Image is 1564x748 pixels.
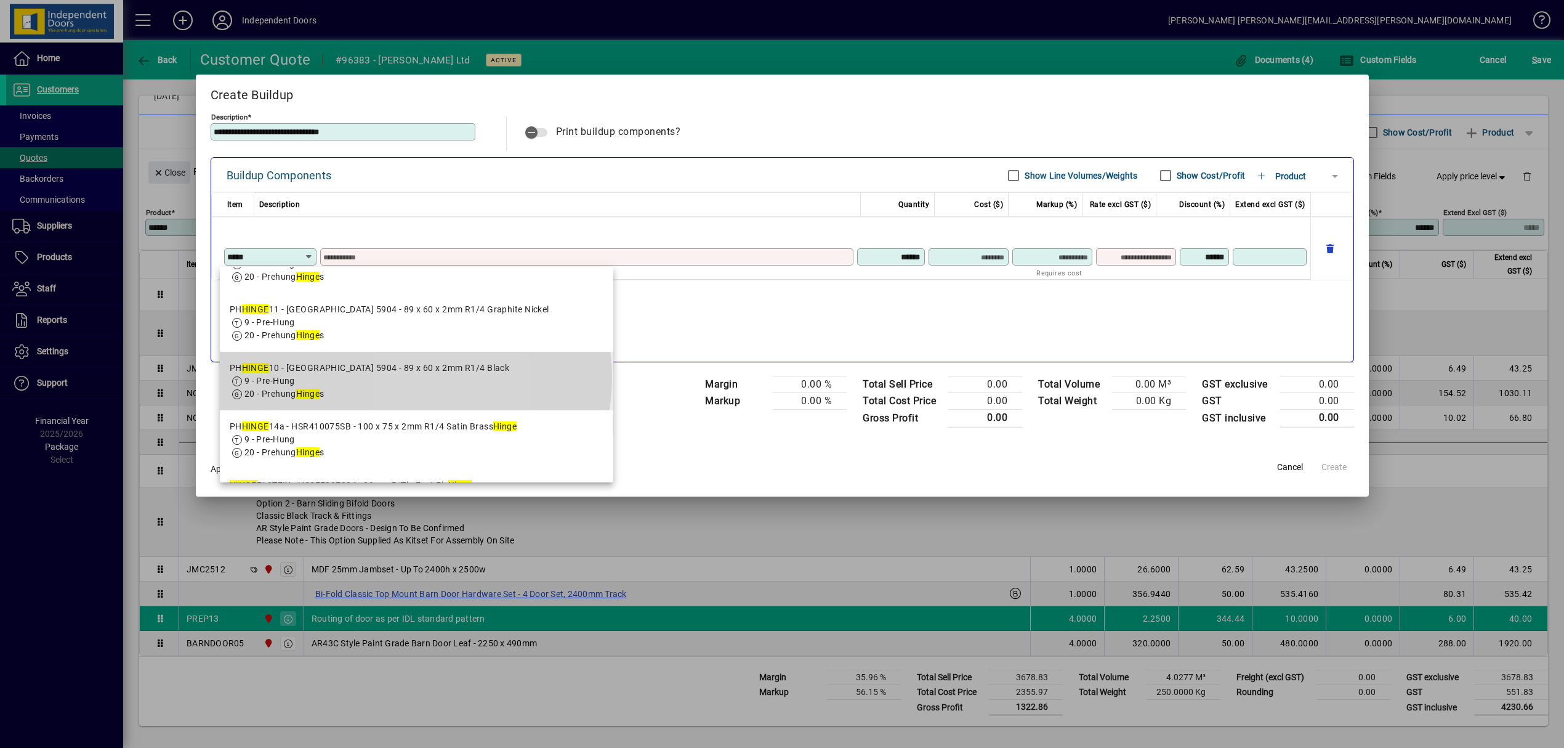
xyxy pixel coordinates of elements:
[227,166,332,185] div: Buildup Components
[220,293,614,352] mat-option: PHHINGE11 - Windsor 5904 - 89 x 60 x 2mm R1/4 Graphite Nickel
[857,376,948,393] td: Total Sell Price
[898,197,929,212] span: Quantity
[230,303,549,316] div: PH 11 - [GEOGRAPHIC_DATA] 5904 - 89 x 60 x 2mm R1/4 Graphite Nickel
[211,464,232,474] span: Apply
[773,376,847,393] td: 0.00 %
[1277,461,1303,474] span: Cancel
[244,272,324,282] span: 20 - Prehung s
[773,393,847,410] td: 0.00 %
[244,330,324,340] span: 20 - Prehung s
[1235,197,1305,212] span: Extend excl GST ($)
[244,317,295,327] span: 9 - Pre-Hung
[242,421,269,431] em: HINGE
[699,376,773,393] td: Margin
[230,479,472,492] div: FASTFIX - HSSFF89F304 - 89mm B/Tip Fast Fix
[1280,410,1354,427] td: 0.00
[857,393,948,410] td: Total Cost Price
[1022,169,1137,182] label: Show Line Volumes/Weights
[1032,376,1112,393] td: Total Volume
[948,410,1022,427] td: 0.00
[493,421,517,431] em: Hinge
[1270,457,1310,479] button: Cancel
[196,75,1369,110] h2: Create Buildup
[296,447,320,457] em: Hinge
[1321,461,1347,474] span: Create
[227,197,243,212] span: Item
[296,389,320,399] em: Hinge
[1179,197,1225,212] span: Discount (%)
[1174,169,1246,182] label: Show Cost/Profit
[230,420,517,433] div: PH 14a - HSR410075SB - 100 x 75 x 2mm R1/4 Satin Brass
[1112,393,1186,410] td: 0.00 Kg
[230,362,510,375] div: PH 10 - [GEOGRAPHIC_DATA] 5904 - 89 x 60 x 2mm R1/4 Black
[242,363,269,373] em: HINGE
[244,389,324,399] span: 20 - Prehung s
[244,376,295,386] span: 9 - Pre-Hung
[699,393,773,410] td: Markup
[1315,457,1354,479] button: Create
[1036,266,1082,280] mat-hint: Requires cost
[296,330,320,340] em: Hinge
[244,434,295,444] span: 9 - Pre-Hung
[948,376,1022,393] td: 0.00
[244,447,324,457] span: 20 - Prehung s
[974,197,1003,212] span: Cost ($)
[1196,393,1280,410] td: GST
[448,480,472,490] em: Hinge
[1090,197,1151,212] span: Rate excl GST ($)
[220,469,614,527] mat-option: HINGEFASTFIX - HSSFF89F304 - 89mm B/Tip Fast Fix Hinge
[1036,197,1077,212] span: Markup (%)
[230,480,257,490] em: HINGE
[857,410,948,427] td: Gross Profit
[242,304,269,314] em: HINGE
[1112,376,1186,393] td: 0.00 M³
[556,126,681,137] span: Print buildup components?
[1196,410,1280,427] td: GST inclusive
[1196,376,1280,393] td: GST exclusive
[259,197,300,212] span: Description
[220,352,614,410] mat-option: PHHINGE10 - Windsor 5904 - 89 x 60 x 2mm R1/4 Black
[211,113,248,121] mat-label: Description
[296,272,320,282] em: Hinge
[948,393,1022,410] td: 0.00
[1032,393,1112,410] td: Total Weight
[1280,393,1354,410] td: 0.00
[220,410,614,469] mat-option: PHHINGE14a - HSR410075SB - 100 x 75 x 2mm R1/4 Satin Brass Hinge
[1280,376,1354,393] td: 0.00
